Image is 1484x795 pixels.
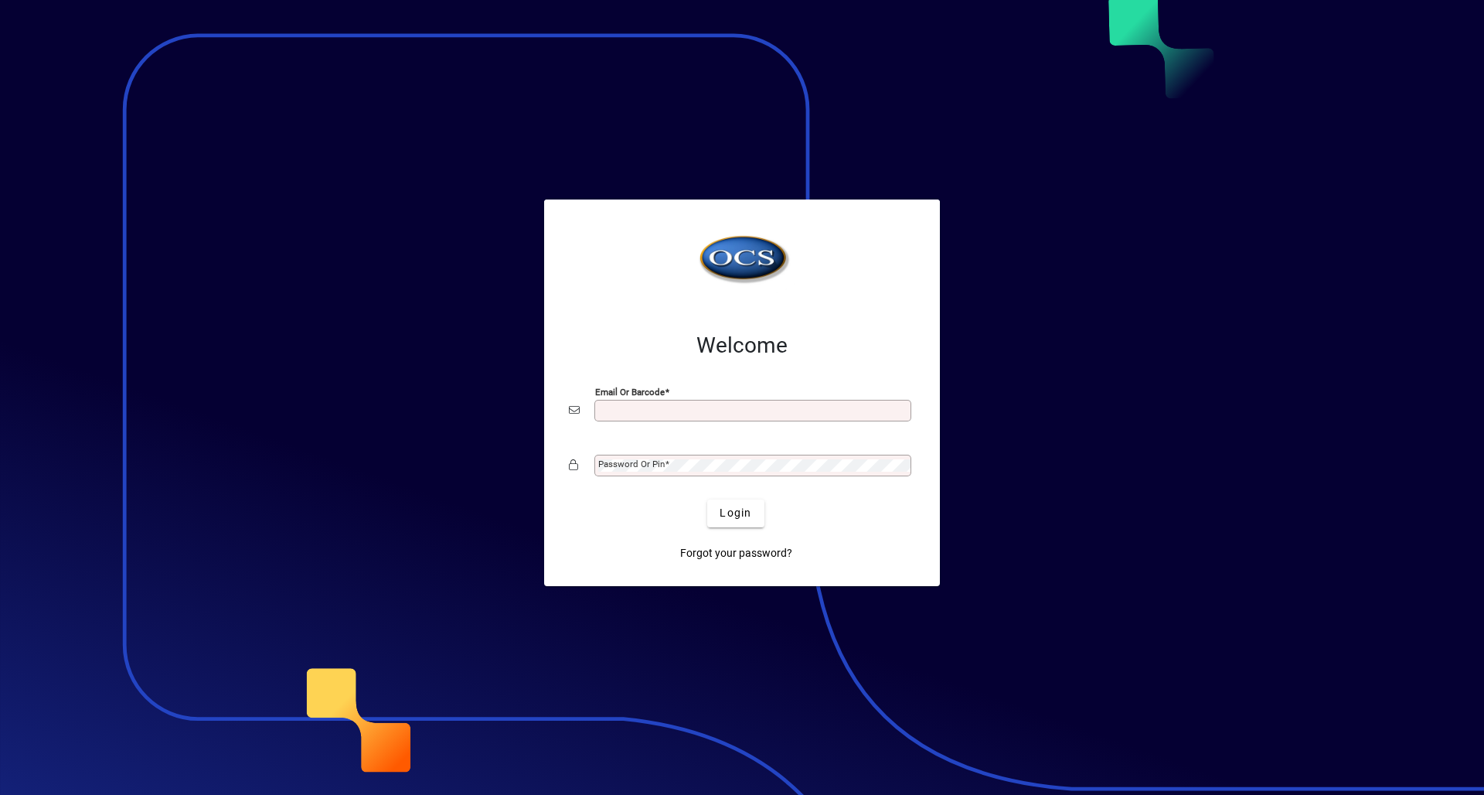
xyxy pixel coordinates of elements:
[680,545,792,561] span: Forgot your password?
[569,333,915,359] h2: Welcome
[720,505,751,521] span: Login
[674,540,798,568] a: Forgot your password?
[595,386,665,397] mat-label: Email or Barcode
[598,459,665,469] mat-label: Password or Pin
[707,500,764,527] button: Login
